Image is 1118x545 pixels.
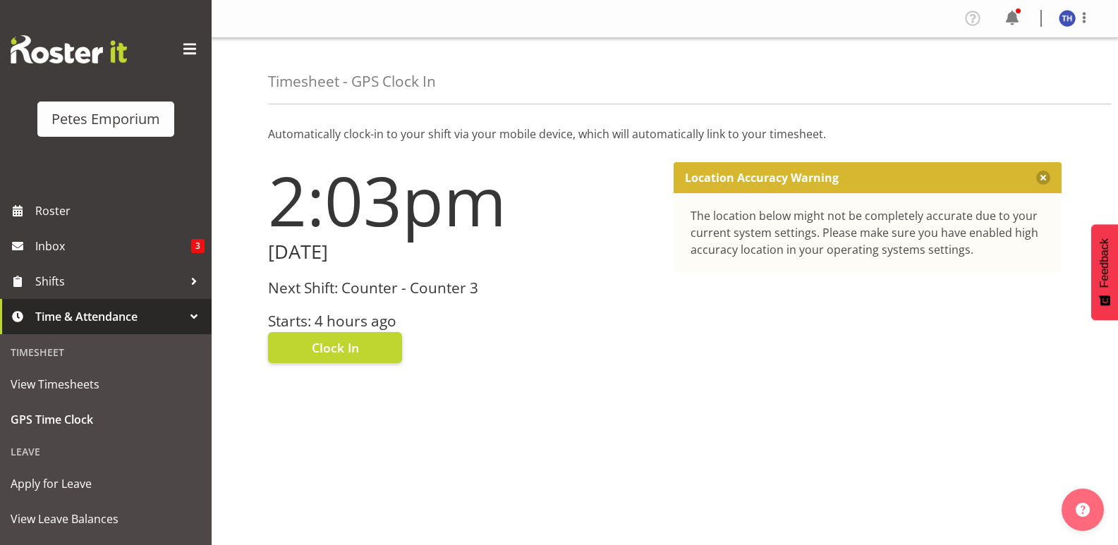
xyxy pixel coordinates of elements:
span: GPS Time Clock [11,409,201,430]
a: GPS Time Clock [4,402,208,437]
div: Petes Emporium [51,109,160,130]
span: Feedback [1098,238,1111,288]
div: Timesheet [4,338,208,367]
button: Clock In [268,332,402,363]
div: Leave [4,437,208,466]
span: View Leave Balances [11,508,201,529]
a: View Timesheets [4,367,208,402]
div: The location below might not be completely accurate due to your current system settings. Please m... [691,207,1045,258]
h1: 2:03pm [268,162,657,238]
a: Apply for Leave [4,466,208,501]
span: Inbox [35,235,191,257]
img: Rosterit website logo [11,35,127,63]
h3: Starts: 4 hours ago [268,313,657,329]
span: Time & Attendance [35,306,183,327]
img: help-xxl-2.png [1076,503,1090,517]
p: Automatically clock-in to your shift via your mobile device, which will automatically link to you... [268,125,1062,142]
h2: [DATE] [268,241,657,263]
button: Close message [1036,171,1050,185]
span: Shifts [35,271,183,292]
img: teresa-hawkins9867.jpg [1059,10,1076,27]
h3: Next Shift: Counter - Counter 3 [268,280,657,296]
h4: Timesheet - GPS Clock In [268,73,436,90]
span: 3 [191,239,205,253]
span: Roster [35,200,205,221]
a: View Leave Balances [4,501,208,537]
button: Feedback - Show survey [1091,224,1118,320]
span: View Timesheets [11,374,201,395]
span: Clock In [312,338,359,357]
span: Apply for Leave [11,473,201,494]
p: Location Accuracy Warning [685,171,839,185]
